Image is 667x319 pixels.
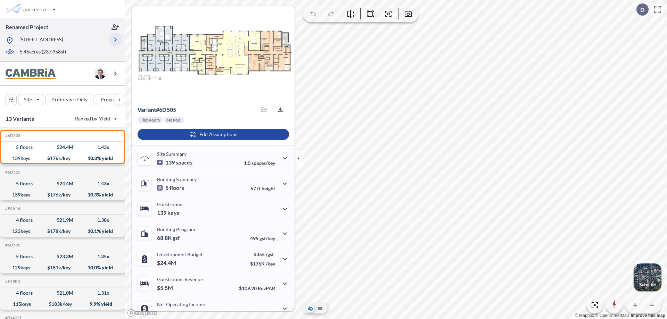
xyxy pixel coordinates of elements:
p: 495 [250,235,275,241]
a: Mapbox [575,313,594,318]
h5: Click to copy the code [4,133,20,138]
button: Ranked by Yield [69,113,122,124]
p: $5.5M [157,284,174,291]
p: D [640,7,644,13]
p: 139 [157,159,192,166]
p: 5 [157,184,184,191]
h5: Click to copy the code [4,243,20,247]
p: Prototypes Only [51,96,88,103]
span: /key [266,261,275,267]
p: Flex Room [140,117,160,123]
span: gsf [173,234,180,241]
button: Site Plan [316,304,324,312]
h5: Click to copy the code [4,170,20,175]
p: [STREET_ADDRESS] [19,36,63,45]
p: $355 [250,251,275,257]
img: user logo [94,68,106,79]
p: No Pool [167,117,181,123]
p: Satellite [639,282,656,287]
p: Building Summary [157,176,197,182]
h5: Click to copy the code [4,206,20,211]
p: Site [24,96,32,103]
p: $109.20 [239,285,275,291]
button: Edit Assumptions [138,129,289,140]
span: keys [167,209,179,216]
a: OpenStreetMap [595,313,629,318]
span: Variant [138,106,156,113]
span: spaces [176,159,192,166]
button: Program [95,94,132,105]
p: 68.8K [157,234,180,241]
img: Switcher Image [634,263,661,291]
p: Guestrooms Revenue [157,276,203,282]
p: Net Operating Income [157,301,205,307]
span: margin [260,310,275,316]
button: Prototypes Only [46,94,93,105]
span: Yield [99,115,110,122]
p: Edit Assumptions [199,131,237,138]
span: RevPAR [258,285,275,291]
p: Guestrooms [157,201,183,207]
button: Switcher ImageSatellite [634,263,661,291]
h5: Click to copy the code [4,279,20,284]
p: Renamed Project [6,23,48,31]
span: gsf/key [260,235,275,241]
p: 13 Variants [6,115,34,123]
span: ft [257,185,261,191]
p: 1.0 [244,160,275,166]
p: 5.46 acres ( 237,958 sf) [20,48,66,56]
p: $176K [250,261,275,267]
p: Program [101,96,120,103]
p: $2.5M [157,309,174,316]
a: Improve this map [631,313,665,318]
span: height [262,185,275,191]
p: 45.0% [246,310,275,316]
span: floors [170,184,184,191]
p: # 6d505 [138,106,176,113]
p: 67 [250,185,275,191]
p: Development Budget [157,251,203,257]
p: $24.4M [157,259,177,266]
p: Building Program [157,226,195,232]
img: BrandImage [6,68,56,79]
a: Mapbox homepage [127,309,158,317]
span: /gsf [266,251,274,257]
button: Aerial View [306,304,314,312]
p: Site Summary [157,151,187,157]
p: 139 [157,209,179,216]
button: Site [18,94,44,105]
span: spaces/key [252,160,275,166]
